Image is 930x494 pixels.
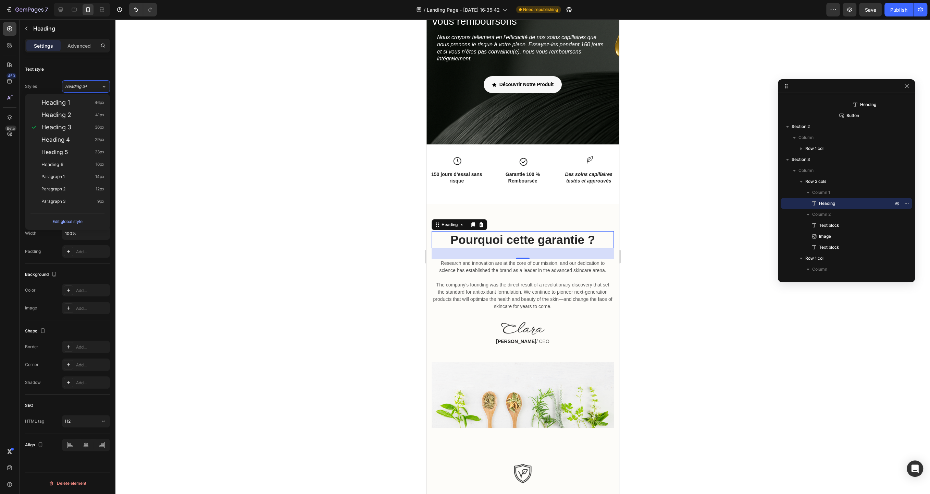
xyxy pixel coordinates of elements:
span: Paragraph 1 [41,173,65,180]
div: Delete element [49,479,86,487]
span: Row 1 col [805,145,823,152]
div: Corner [25,362,39,368]
span: Heading [819,200,835,207]
span: 12px [96,186,104,192]
span: Column [798,167,814,174]
span: Heading 5 [41,149,68,155]
span: Heading 4 [41,136,70,143]
span: Button [846,112,859,119]
div: Color [25,287,36,293]
div: Padding [25,248,41,255]
span: Heading 3 [41,124,71,131]
span: 23px [95,149,104,155]
button: Publish [884,3,913,16]
div: Shape [25,327,47,336]
p: 7 [45,5,48,14]
p: Heading [33,24,107,33]
span: Column [798,134,814,141]
span: / [424,6,425,13]
div: Edit global style [52,217,83,226]
div: Border [25,344,38,350]
div: Add... [76,249,108,255]
span: Need republishing [523,7,558,13]
span: Heading 3* [65,83,87,90]
button: H2 [62,415,110,427]
span: Row 1 col [805,255,823,262]
div: Beta [5,126,16,131]
button: Delete element [25,478,110,489]
span: Text block [819,222,839,229]
span: Heading 6 [41,161,63,168]
iframe: Design area [426,19,619,494]
div: Width [25,230,36,236]
button: Heading 3* [62,80,110,93]
button: Edit global style [30,216,104,227]
div: Add... [76,344,108,350]
span: 29px [95,136,104,143]
div: Open Intercom Messenger [907,460,923,477]
div: Shadow [25,379,41,386]
span: Paragraph 2 [41,186,65,192]
span: Image [819,233,831,240]
span: Heading 2 [41,111,71,118]
span: Landing Page - [DATE] 16:35:42 [427,6,500,13]
span: Heading [860,101,876,108]
span: Save [865,7,876,13]
div: Add... [76,380,108,386]
div: Add... [76,362,108,368]
div: Align [25,440,45,450]
div: Image [25,305,37,311]
div: Undo/Redo [129,3,157,16]
span: Row 2 cols [805,178,826,185]
span: Text block [819,244,839,251]
span: 36px [95,124,104,131]
span: Heading 1 [41,99,70,106]
p: Advanced [67,42,91,49]
span: H2 [65,419,71,424]
div: Add... [76,305,108,311]
div: Add... [76,287,108,294]
div: Publish [890,6,907,13]
span: Column 2 [812,211,831,218]
div: Background [25,270,58,279]
span: Column 1 [812,189,830,196]
input: Auto [62,227,110,239]
div: Text style [25,66,44,72]
span: 16px [96,161,104,168]
div: Styles [25,83,37,90]
span: Section 2 [792,123,810,130]
span: 46px [95,99,104,106]
div: HTML tag [25,418,44,424]
button: Save [859,3,882,16]
div: 450 [7,73,16,79]
button: 7 [3,3,51,16]
span: 9px [97,198,104,205]
span: 41px [95,111,104,118]
p: Settings [34,42,53,49]
p: 100% laboratory tested [6,473,187,482]
span: Paragraph 3 [41,198,65,205]
span: 14px [95,173,104,180]
div: SEO [25,402,33,409]
span: Section 3 [792,156,810,163]
span: Column [812,266,827,273]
